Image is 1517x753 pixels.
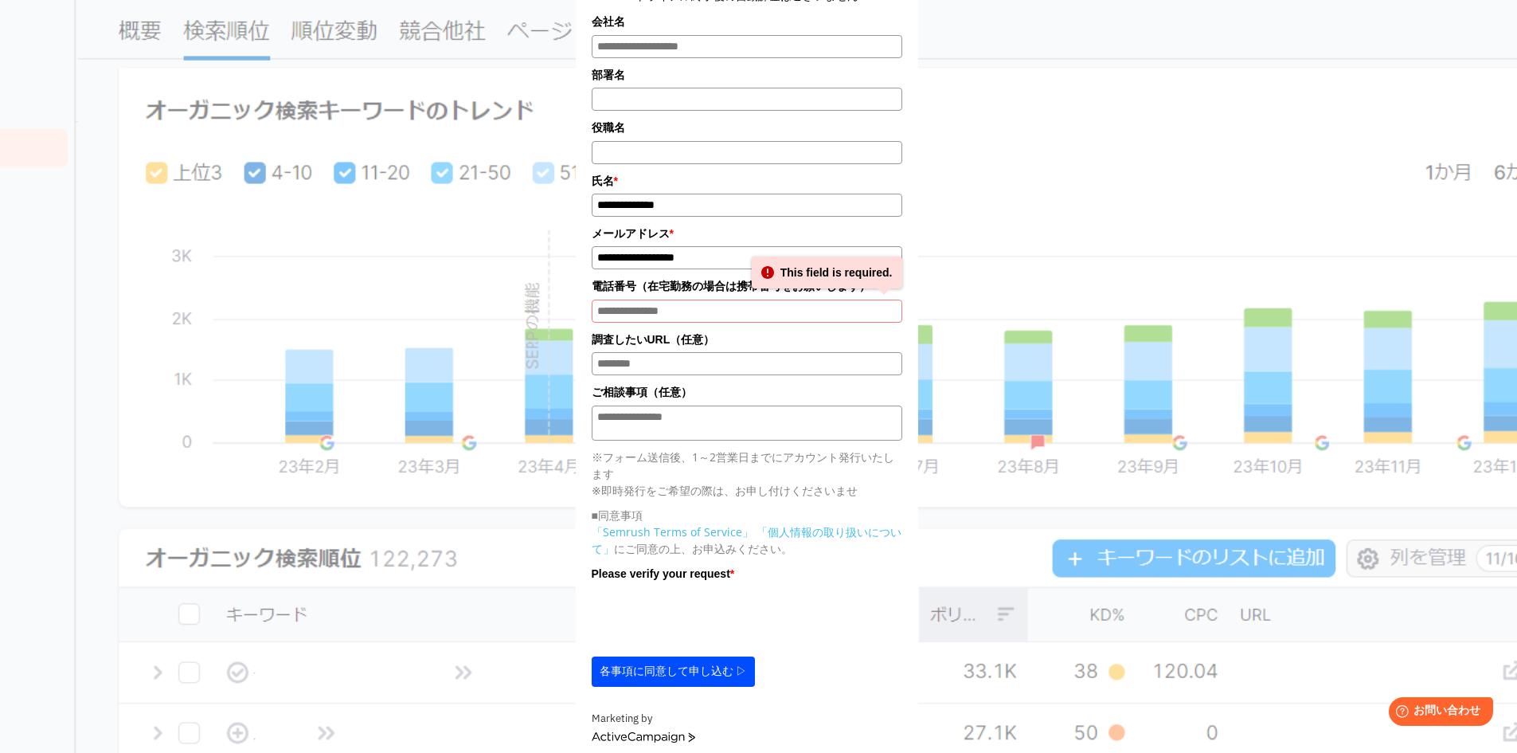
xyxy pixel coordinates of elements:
label: 役職名 [592,119,902,136]
label: 部署名 [592,66,902,84]
label: 会社名 [592,13,902,30]
label: 氏名 [592,172,902,190]
iframe: Help widget launcher [1375,691,1499,735]
label: メールアドレス [592,225,902,242]
label: Please verify your request [592,565,902,582]
p: にご同意の上、お申込みください。 [592,524,902,557]
iframe: reCAPTCHA [592,586,834,649]
button: 各事項に同意して申し込む ▷ [592,657,756,687]
a: 「Semrush Terms of Service」 [592,524,753,539]
div: This field is required. [752,257,902,288]
div: Marketing by [592,711,902,728]
label: 調査したいURL（任意） [592,331,902,348]
a: 「個人情報の取り扱いについて」 [592,524,901,556]
label: ご相談事項（任意） [592,383,902,401]
p: ※フォーム送信後、1～2営業日までにアカウント発行いたします ※即時発行をご希望の際は、お申し付けくださいませ [592,449,902,499]
label: 電話番号（在宅勤務の場合は携帯番号をお願いします） [592,277,902,295]
p: ■同意事項 [592,507,902,524]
